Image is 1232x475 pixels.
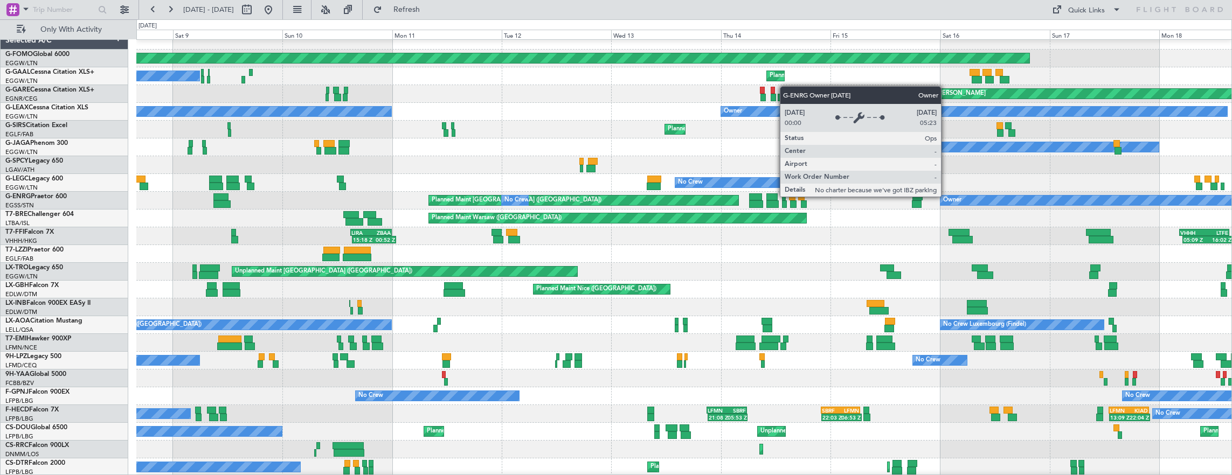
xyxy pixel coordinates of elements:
span: G-GARE [5,87,30,93]
a: VHHH/HKG [5,237,37,245]
span: Only With Activity [28,26,114,33]
a: 9H-LPZLegacy 500 [5,353,61,360]
span: LX-AOA [5,318,30,324]
span: [DATE] - [DATE] [183,5,234,15]
span: 9H-LPZ [5,353,27,360]
div: Mon 11 [392,30,502,39]
span: T7-EMI [5,336,26,342]
div: Unplanned Maint [GEOGRAPHIC_DATA] ([GEOGRAPHIC_DATA]) [235,263,412,280]
button: Refresh [368,1,433,18]
a: EGSS/STN [5,201,34,209]
span: T7-LZZI [5,247,27,253]
span: F-HECD [5,407,29,413]
span: G-GAAL [5,69,30,75]
div: Thu 14 [721,30,830,39]
div: 22:03 Z [822,414,842,421]
div: Owner [820,139,838,155]
a: G-JAGAPhenom 300 [5,140,68,146]
span: G-SIRS [5,122,26,129]
span: CS-RRC [5,442,29,449]
a: LELL/QSA [5,326,33,334]
div: 06:53 Z [841,414,861,421]
div: Planned Maint [GEOGRAPHIC_DATA] ([GEOGRAPHIC_DATA]) [668,121,838,137]
a: G-FOMOGlobal 6000 [5,51,70,58]
span: Refresh [384,6,430,13]
div: Unplanned Maint [GEOGRAPHIC_DATA] ([GEOGRAPHIC_DATA]) [760,423,938,439]
div: No Crew [678,174,703,191]
div: LIRA [351,229,371,236]
div: Planned Maint Sofia [650,459,705,475]
div: LFMN [708,407,726,414]
div: Planned Maint Warsaw ([GEOGRAPHIC_DATA]) [432,210,562,226]
a: EGGW/LTN [5,59,38,67]
a: 9H-YAAGlobal 5000 [5,371,66,378]
div: 21:08 Z [709,414,728,421]
div: 16:02 Z [1207,236,1231,243]
div: 13:09 Z [1110,414,1130,421]
div: 00:52 Z [374,236,395,243]
div: Sat 9 [173,30,282,39]
div: LTFE [1205,229,1228,236]
a: EGGW/LTN [5,77,38,85]
span: 9H-YAA [5,371,30,378]
span: T7-FFI [5,229,24,235]
a: EGGW/LTN [5,113,38,121]
div: Fri 15 [830,30,940,39]
div: Sat 16 [940,30,1050,39]
div: No Crew [504,192,529,208]
div: SBRF [727,407,746,414]
a: EGLF/FAB [5,130,33,138]
a: EGGW/LTN [5,184,38,192]
div: Wed 13 [611,30,721,39]
a: EGGW/LTN [5,273,38,281]
a: DNMM/LOS [5,450,39,458]
span: G-LEAX [5,104,29,111]
input: Trip Number [33,2,95,18]
div: SBRF [822,407,841,414]
div: 22:04 Z [1130,414,1149,421]
a: LX-AOACitation Mustang [5,318,82,324]
div: No Crew [358,388,383,404]
div: Owner [724,103,742,120]
a: G-LEGCLegacy 600 [5,176,63,182]
a: LFMD/CEQ [5,361,37,369]
a: G-SIRSCitation Excel [5,122,67,129]
button: Quick Links [1047,1,1126,18]
span: T7-BRE [5,211,27,218]
a: LFMN/NCE [5,344,37,352]
a: T7-BREChallenger 604 [5,211,74,218]
a: LX-INBFalcon 900EX EASy II [5,300,91,306]
a: EGLF/FAB [5,255,33,263]
a: LFPB/LBG [5,415,33,423]
a: T7-FFIFalcon 7X [5,229,54,235]
a: CS-DTRFalcon 2000 [5,460,65,466]
a: CS-DOUGlobal 6500 [5,424,67,431]
span: G-ENRG [5,193,31,200]
a: G-GARECessna Citation XLS+ [5,87,94,93]
div: ZBAA [371,229,391,236]
div: Quick Links [1068,5,1105,16]
div: LFMN [1110,407,1129,414]
div: Tue 12 [502,30,611,39]
div: 15:18 Z [353,236,374,243]
div: Sun 10 [282,30,392,39]
span: G-SPCY [5,158,29,164]
a: G-LEAXCessna Citation XLS [5,104,88,111]
div: VHHH [1180,229,1204,236]
div: KIAD [1129,407,1147,414]
div: 05:53 Z [728,414,746,421]
span: LX-INB [5,300,26,306]
div: [DATE] [139,22,157,31]
a: CS-RRCFalcon 900LX [5,442,69,449]
a: LTBA/ISL [5,219,30,227]
div: Planned Maint Nice ([GEOGRAPHIC_DATA]) [536,281,656,297]
div: Unplanned Maint [PERSON_NAME] [888,86,986,102]
div: LFMN [841,407,860,414]
a: F-GPNJFalcon 900EX [5,389,70,395]
span: F-GPNJ [5,389,29,395]
div: No Crew [916,352,940,368]
a: G-SPCYLegacy 650 [5,158,63,164]
a: EGNR/CEG [5,95,38,103]
a: T7-LZZIPraetor 600 [5,247,64,253]
div: Planned Maint [GEOGRAPHIC_DATA] ([GEOGRAPHIC_DATA]) [427,423,597,439]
